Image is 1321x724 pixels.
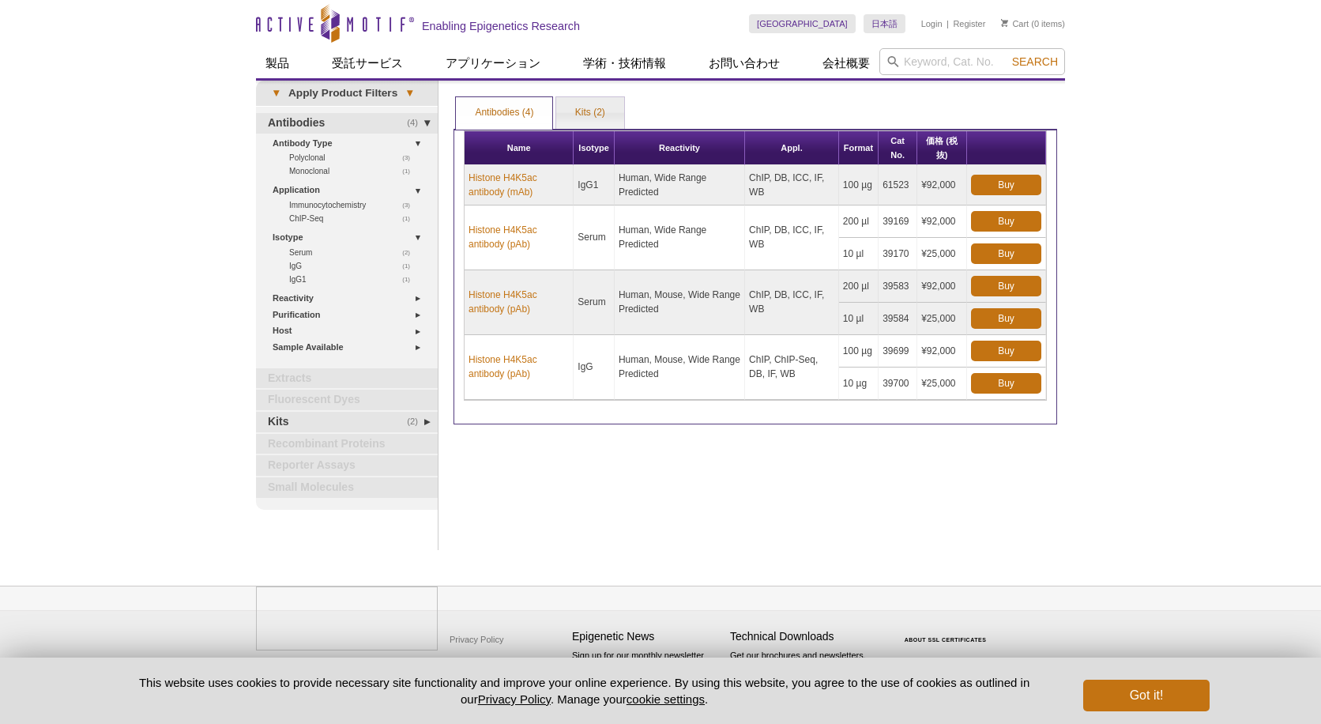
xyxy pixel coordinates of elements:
td: Human, Wide Range Predicted [615,206,745,270]
th: Isotype [574,131,615,165]
td: 10 µg [839,368,879,400]
td: Human, Mouse, Wide Range Predicted [615,335,745,400]
a: Fluorescent Dyes [256,390,438,410]
button: cookie settings [627,692,705,706]
li: (0 items) [1001,14,1065,33]
img: Active Motif, [256,586,438,650]
td: ¥25,000 [917,303,967,335]
a: (3)Polyclonal [289,151,419,164]
a: ABOUT SSL CERTIFICATES [905,637,987,643]
a: (1)Monoclonal [289,164,419,178]
td: ChIP, DB, ICC, IF, WB [745,206,839,270]
a: (3)Immunocytochemistry [289,198,419,212]
td: 10 µl [839,238,879,270]
td: ¥92,000 [917,165,967,206]
td: 39700 [879,368,917,400]
a: Register [953,18,985,29]
span: (3) [402,198,419,212]
th: Appl. [745,131,839,165]
a: 学術・技術情報 [574,48,676,78]
td: 200 µl [839,206,879,238]
a: Sample Available [273,339,428,356]
a: Kits (2) [556,97,624,129]
td: IgG [574,335,615,400]
h4: Technical Downloads [730,630,880,643]
td: 100 µg [839,335,879,368]
td: Serum [574,206,615,270]
span: Search [1012,55,1058,68]
a: Buy [971,276,1041,296]
h2: Enabling Epigenetics Research [422,19,580,33]
td: Serum [574,270,615,335]
td: 10 µl [839,303,879,335]
td: ¥92,000 [917,335,967,368]
a: Login [921,18,943,29]
th: Cat No. [879,131,917,165]
td: 39169 [879,206,917,238]
td: 39170 [879,238,917,270]
a: [GEOGRAPHIC_DATA] [749,14,856,33]
td: ChIP, DB, ICC, IF, WB [745,165,839,206]
span: ▾ [264,86,288,100]
td: Human, Wide Range Predicted [615,165,745,206]
span: (2) [402,246,419,259]
a: Purification [273,307,428,323]
span: (4) [407,113,427,134]
td: ¥92,000 [917,270,967,303]
a: Reactivity [273,290,428,307]
a: Recombinant Proteins [256,434,438,454]
a: Buy [971,373,1041,394]
td: 100 µg [839,165,879,206]
a: Antibodies (4) [456,97,552,129]
span: ▾ [397,86,422,100]
a: Histone H4K5ac antibody (pAb) [469,353,569,381]
a: (2)Serum [289,246,419,259]
td: 200 µl [839,270,879,303]
a: (1)ChIP-Seq [289,212,419,225]
li: | [947,14,949,33]
a: Privacy Policy [478,692,551,706]
a: Small Molecules [256,477,438,498]
p: This website uses cookies to provide necessary site functionality and improve your online experie... [111,674,1057,707]
a: Reporter Assays [256,455,438,476]
a: Extracts [256,368,438,389]
span: (1) [402,259,419,273]
span: (1) [402,164,419,178]
a: 会社概要 [813,48,879,78]
a: Cart [1001,18,1029,29]
a: アプリケーション [436,48,550,78]
a: Isotype [273,229,428,246]
a: Host [273,322,428,339]
a: Antibody Type [273,135,428,152]
button: Search [1007,55,1063,69]
p: Sign up for our monthly newsletter highlighting recent publications in the field of epigenetics. [572,649,722,703]
td: ChIP, ChIP-Seq, DB, IF, WB [745,335,839,400]
td: IgG1 [574,165,615,206]
a: Buy [971,308,1041,329]
table: Click to Verify - This site chose Symantec SSL for secure e-commerce and confidential communicati... [888,614,1007,649]
a: 受託サービス [322,48,412,78]
p: Get our brochures and newsletters, or request them by mail. [730,649,880,689]
button: Got it! [1083,680,1210,711]
td: 39584 [879,303,917,335]
input: Keyword, Cat. No. [879,48,1065,75]
th: 価格 (税抜) [917,131,967,165]
a: (2)Kits [256,412,438,432]
a: Terms & Conditions [446,651,529,675]
td: ¥25,000 [917,238,967,270]
a: Buy [971,341,1041,361]
td: Human, Mouse, Wide Range Predicted [615,270,745,335]
a: 日本語 [864,14,905,33]
th: Name [465,131,574,165]
a: Buy [971,243,1041,264]
a: ▾Apply Product Filters▾ [256,81,438,106]
a: Privacy Policy [446,628,507,651]
img: Your Cart [1001,19,1008,27]
span: (1) [402,212,419,225]
td: ¥92,000 [917,206,967,238]
td: ¥25,000 [917,368,967,400]
a: Application [273,182,428,198]
span: (1) [402,273,419,286]
a: Buy [971,211,1041,232]
span: (2) [407,412,427,432]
